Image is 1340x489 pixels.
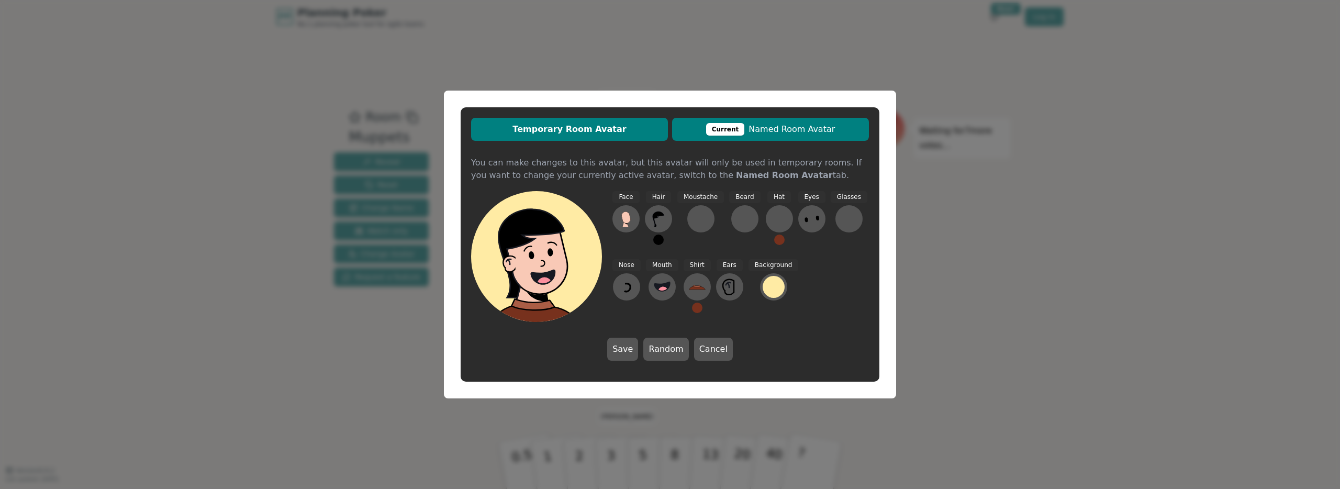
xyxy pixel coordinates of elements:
[476,123,663,136] span: Temporary Room Avatar
[717,259,743,271] span: Ears
[607,338,638,361] button: Save
[767,191,791,203] span: Hat
[612,191,639,203] span: Face
[749,259,799,271] span: Background
[677,191,724,203] span: Moustache
[831,191,867,203] span: Glasses
[706,123,745,136] div: This avatar will be displayed in dedicated rooms
[612,259,641,271] span: Nose
[736,170,833,180] b: Named Room Avatar
[471,118,668,141] button: Temporary Room Avatar
[471,157,869,165] div: You can make changes to this avatar, but this avatar will only be used in temporary rooms. If you...
[643,338,688,361] button: Random
[672,118,869,141] button: CurrentNamed Room Avatar
[677,123,864,136] span: Named Room Avatar
[646,259,678,271] span: Mouth
[798,191,825,203] span: Eyes
[684,259,711,271] span: Shirt
[729,191,760,203] span: Beard
[694,338,733,361] button: Cancel
[646,191,672,203] span: Hair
